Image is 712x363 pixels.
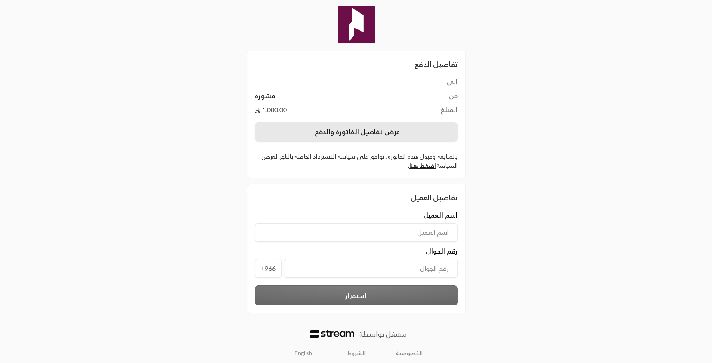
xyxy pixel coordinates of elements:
a: English [289,346,317,361]
input: اسم العميل [255,223,458,242]
span: اسم العميل [423,211,458,220]
td: الى [387,77,458,91]
input: رقم الجوال [284,259,458,278]
label: بالمتابعة وقبول هذه الفاتورة، توافق على سياسة الاسترداد الخاصة بالتاجر. لعرض السياسة . [255,152,458,170]
button: عرض تفاصيل الفاتورة والدفع [255,122,458,142]
td: مشورة [255,91,387,105]
td: المبلغ [387,105,458,115]
a: اضغط هنا [409,162,436,169]
p: مشغل بواسطة [359,328,407,340]
a: الخصوصية [396,349,423,357]
span: +966 [255,259,282,278]
td: - [255,77,387,91]
img: Logo [310,330,354,338]
td: من [387,91,458,105]
a: الشروط [347,349,366,357]
td: 1,000.00 [255,105,387,115]
h2: تفاصيل الدفع [255,58,458,70]
div: تفاصيل العميل [255,192,458,203]
img: Company Logo [338,6,375,43]
span: رقم الجوال [426,247,458,256]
